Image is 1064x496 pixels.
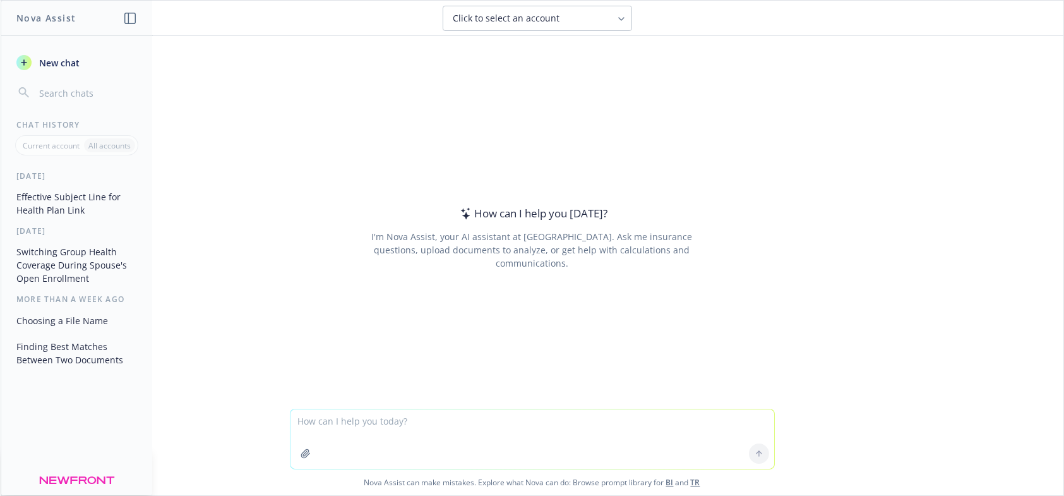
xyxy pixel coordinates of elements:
[1,294,152,305] div: More than a week ago
[1,119,152,130] div: Chat History
[11,336,142,370] button: Finding Best Matches Between Two Documents
[666,477,674,488] a: BI
[23,140,80,151] p: Current account
[1,226,152,236] div: [DATE]
[11,241,142,289] button: Switching Group Health Coverage During Spouse's Open Enrollment
[88,140,131,151] p: All accounts
[691,477,700,488] a: TR
[1,171,152,181] div: [DATE]
[453,12,560,25] span: Click to select an account
[443,6,632,31] button: Click to select an account
[37,56,80,70] span: New chat
[11,310,142,331] button: Choosing a File Name
[37,84,137,102] input: Search chats
[11,186,142,221] button: Effective Subject Line for Health Plan Link
[354,230,710,270] div: I'm Nova Assist, your AI assistant at [GEOGRAPHIC_DATA]. Ask me insurance questions, upload docum...
[457,205,607,222] div: How can I help you [DATE]?
[6,469,1058,495] span: Nova Assist can make mistakes. Explore what Nova can do: Browse prompt library for and
[11,51,142,74] button: New chat
[16,11,76,25] h1: Nova Assist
